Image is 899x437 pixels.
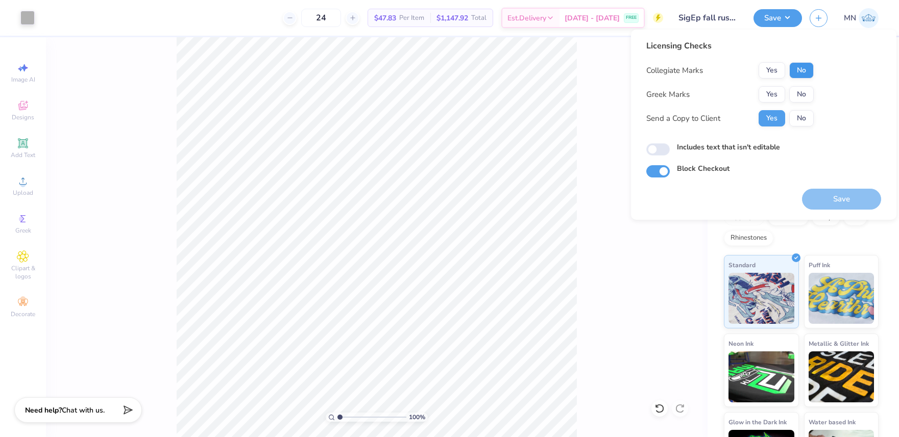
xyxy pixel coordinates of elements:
a: MN [844,8,879,28]
label: Includes text that isn't editable [677,142,780,152]
div: Collegiate Marks [646,65,703,76]
button: Save [754,9,802,27]
span: Chat with us. [62,405,105,415]
span: Decorate [11,310,35,318]
div: Rhinestones [724,230,773,246]
span: Per Item [399,13,424,23]
button: Yes [759,86,785,102]
img: Standard [728,273,794,324]
strong: Need help? [25,405,62,415]
span: Image AI [11,75,35,84]
span: Puff Ink [809,260,830,270]
span: Designs [12,113,34,121]
span: Greek [15,226,31,235]
span: FREE [626,14,637,21]
img: Neon Ink [728,351,794,402]
span: Standard [728,260,756,270]
img: Puff Ink [809,273,874,324]
span: Clipart & logos [5,264,41,280]
img: Mark Navarro [859,8,879,28]
span: Neon Ink [728,338,754,349]
span: Glow in the Dark Ink [728,417,787,427]
label: Block Checkout [677,163,730,174]
img: Metallic & Glitter Ink [809,351,874,402]
span: Metallic & Glitter Ink [809,338,869,349]
div: Greek Marks [646,89,690,100]
button: Yes [759,110,785,126]
div: Licensing Checks [646,40,814,52]
span: [DATE] - [DATE] [565,13,620,23]
div: Send a Copy to Client [646,113,720,124]
span: Est. Delivery [507,13,546,23]
input: – – [301,9,341,27]
button: No [789,86,814,102]
button: No [789,62,814,79]
span: $47.83 [374,13,396,23]
span: 100 % [409,413,425,422]
span: Add Text [11,151,35,159]
span: Water based Ink [809,417,856,427]
span: Upload [13,189,33,197]
span: Total [471,13,487,23]
input: Untitled Design [671,8,746,28]
span: MN [844,12,856,24]
span: $1,147.92 [436,13,468,23]
button: Yes [759,62,785,79]
button: No [789,110,814,126]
